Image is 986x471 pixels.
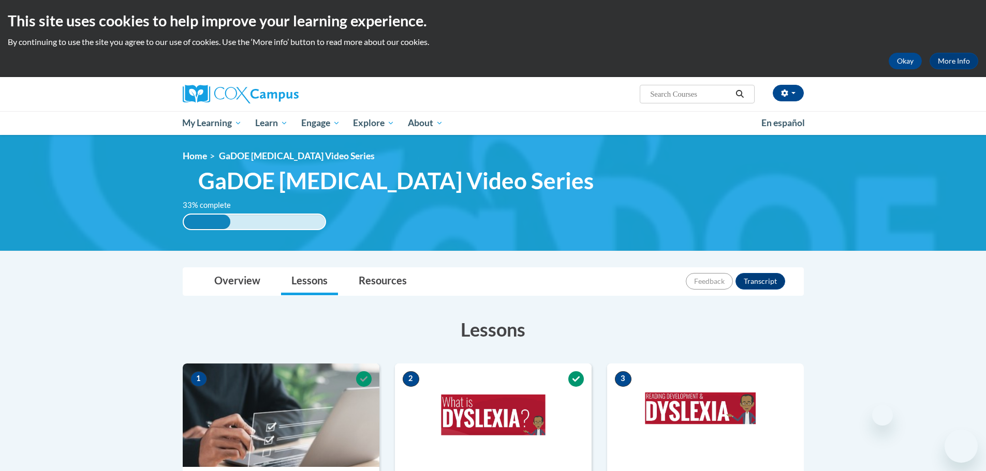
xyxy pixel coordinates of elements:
a: Cox Campus [183,85,379,103]
span: 2 [403,371,419,387]
img: Cox Campus [183,85,299,103]
a: Explore [346,111,401,135]
span: GaDOE [MEDICAL_DATA] Video Series [219,150,375,161]
iframe: Button to launch messaging window [945,430,978,463]
a: Home [183,150,207,161]
span: GaDOE [MEDICAL_DATA] Video Series [198,167,594,194]
span: About [408,117,443,129]
div: 33% complete [184,215,230,229]
button: Feedback [686,273,733,290]
a: En español [755,112,812,134]
button: Transcript [735,273,785,290]
h2: This site uses cookies to help improve your learning experience. [8,10,978,31]
span: En español [761,117,805,128]
iframe: Close message [872,405,893,426]
span: Explore [353,117,394,129]
a: Engage [295,111,347,135]
a: Lessons [281,268,338,295]
a: Overview [204,268,271,295]
div: Main menu [167,111,819,135]
a: About [401,111,450,135]
img: Course Image [183,363,379,467]
span: 3 [615,371,631,387]
span: 1 [190,371,207,387]
img: Course Image [395,363,592,467]
label: 33% complete [183,200,242,211]
a: My Learning [176,111,249,135]
input: Search Courses [649,88,732,100]
a: More Info [930,53,978,69]
button: Okay [889,53,922,69]
span: Learn [255,117,288,129]
button: Account Settings [773,85,804,101]
a: Learn [248,111,295,135]
img: Course Image [607,363,804,467]
span: My Learning [182,117,242,129]
span: Engage [301,117,340,129]
a: Resources [348,268,417,295]
h3: Lessons [183,316,804,342]
button: Search [732,88,747,100]
p: By continuing to use the site you agree to our use of cookies. Use the ‘More info’ button to read... [8,36,978,48]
